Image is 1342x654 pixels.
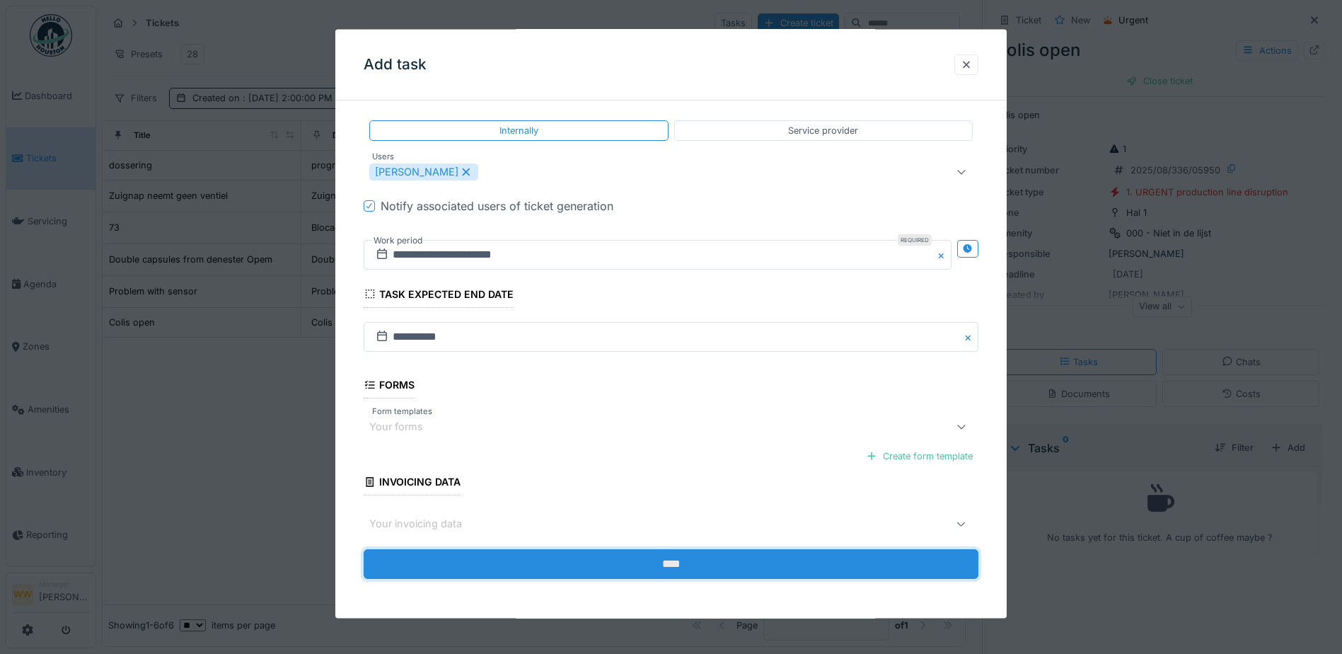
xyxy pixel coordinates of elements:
div: Internally [499,123,538,137]
div: Task expected end date [364,283,514,307]
div: Create form template [860,447,978,466]
h3: Add task [364,56,427,74]
div: Required [898,234,932,245]
div: [PERSON_NAME] [369,163,478,180]
div: Service provider [788,123,858,137]
div: Invoicing data [364,471,461,495]
label: Work period [372,232,424,248]
div: Forms [364,374,415,398]
div: Your invoicing data [369,516,482,532]
div: Notify associated users of ticket generation [381,197,613,214]
label: Form templates [369,406,435,418]
button: Close [963,321,978,351]
button: Close [936,239,951,269]
label: Users [369,150,397,162]
div: Add an assignee [364,84,464,103]
div: Your forms [369,419,443,435]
